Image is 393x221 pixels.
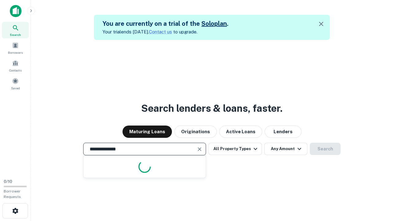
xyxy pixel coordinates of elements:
a: Saved [2,75,29,92]
iframe: Chat Widget [362,172,393,201]
span: 0 / 10 [4,179,12,184]
span: Saved [11,86,20,91]
a: Soloplan [201,20,227,27]
button: Lenders [265,126,302,138]
button: Maturing Loans [123,126,172,138]
p: Your trial ends [DATE]. to upgrade. [103,28,228,36]
span: Search [10,32,21,37]
a: Search [2,22,29,38]
a: Contacts [2,57,29,74]
h3: Search lenders & loans, faster. [141,101,282,116]
button: Active Loans [219,126,262,138]
span: Borrower Requests [4,189,21,199]
a: Contact us [149,29,172,34]
a: Borrowers [2,40,29,56]
img: capitalize-icon.png [10,5,21,17]
button: Clear [195,145,204,153]
button: Any Amount [264,143,307,155]
span: Borrowers [8,50,23,55]
h5: You are currently on a trial of the . [103,19,228,28]
span: Contacts [9,68,21,73]
button: All Property Types [208,143,262,155]
button: Originations [174,126,217,138]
